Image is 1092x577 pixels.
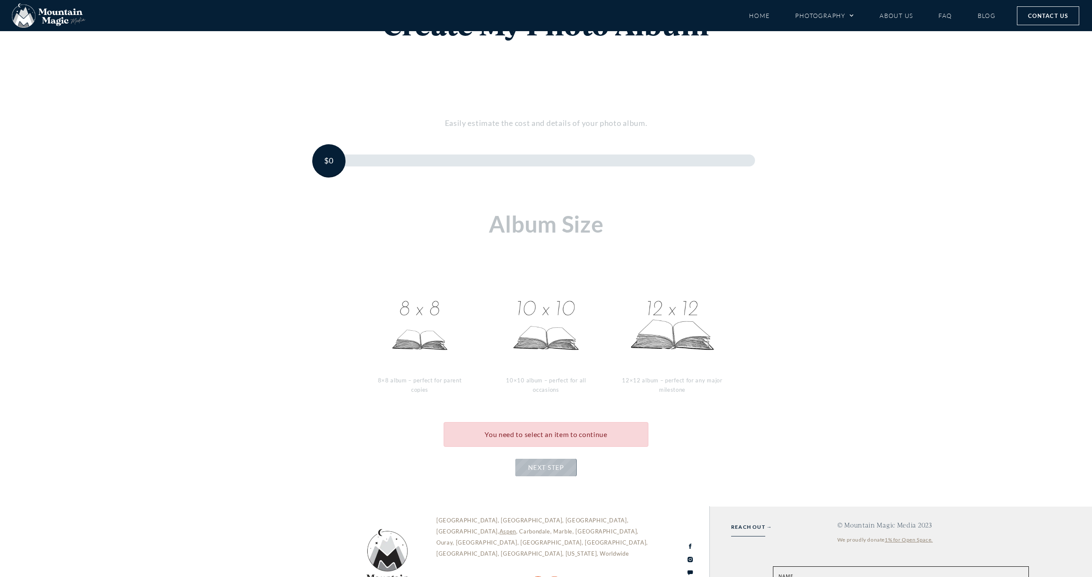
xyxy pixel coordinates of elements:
img: logo_orange.svg [14,14,20,20]
p: 8×8 album – perfect for parent copies [369,376,471,395]
a: NEXT STEP [515,459,576,476]
p: 12×12 album – perfect for any major milestone [621,376,723,395]
a: About Us [880,8,913,23]
span: NEXT STEP [528,463,563,471]
a: 1% for Open Space. [885,536,933,543]
a: REACH OUT → [731,522,772,532]
div: The Alpine Album : $675 [377,283,462,369]
h4: © Mountain Magic Media 2023 [837,522,1071,529]
h1: Create my photo album [316,12,776,31]
a: Home [749,8,770,23]
div: v 4.0.25 [24,14,42,20]
a: Photography [795,8,854,23]
div: The Majestic Album : $825 [503,283,589,369]
div: Keywords by Traffic [94,50,144,56]
img: Mountain Magic Media photography logo Crested Butte Photographer [12,3,85,28]
div: Domain Overview [32,50,76,56]
div: The Summit Album : $1,000 [630,283,715,369]
p: 10×10 album – perfect for all occasions [495,376,597,395]
a: Aspen [500,528,516,535]
img: tab_domain_overview_orange.svg [23,50,30,56]
div: You need to select an item to continue [444,422,648,447]
p: Easily estimate the cost and details of your photo album. [316,117,776,130]
span: Contact Us [1028,11,1068,20]
img: website_grey.svg [14,22,20,29]
a: Blog [978,8,996,23]
div: Domain: [DOMAIN_NAME] [22,22,94,29]
div: We proudly donate [837,535,1071,545]
a: Contact Us [1017,6,1079,25]
span: $0 [324,156,333,165]
img: tab_keywords_by_traffic_grey.svg [85,50,92,56]
p: [GEOGRAPHIC_DATA], [GEOGRAPHIC_DATA], [GEOGRAPHIC_DATA], [GEOGRAPHIC_DATA], , Carbondale, Marble,... [436,515,656,559]
h2: Album Size [290,212,802,236]
a: FAQ [938,8,952,23]
nav: Menu [749,8,996,23]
